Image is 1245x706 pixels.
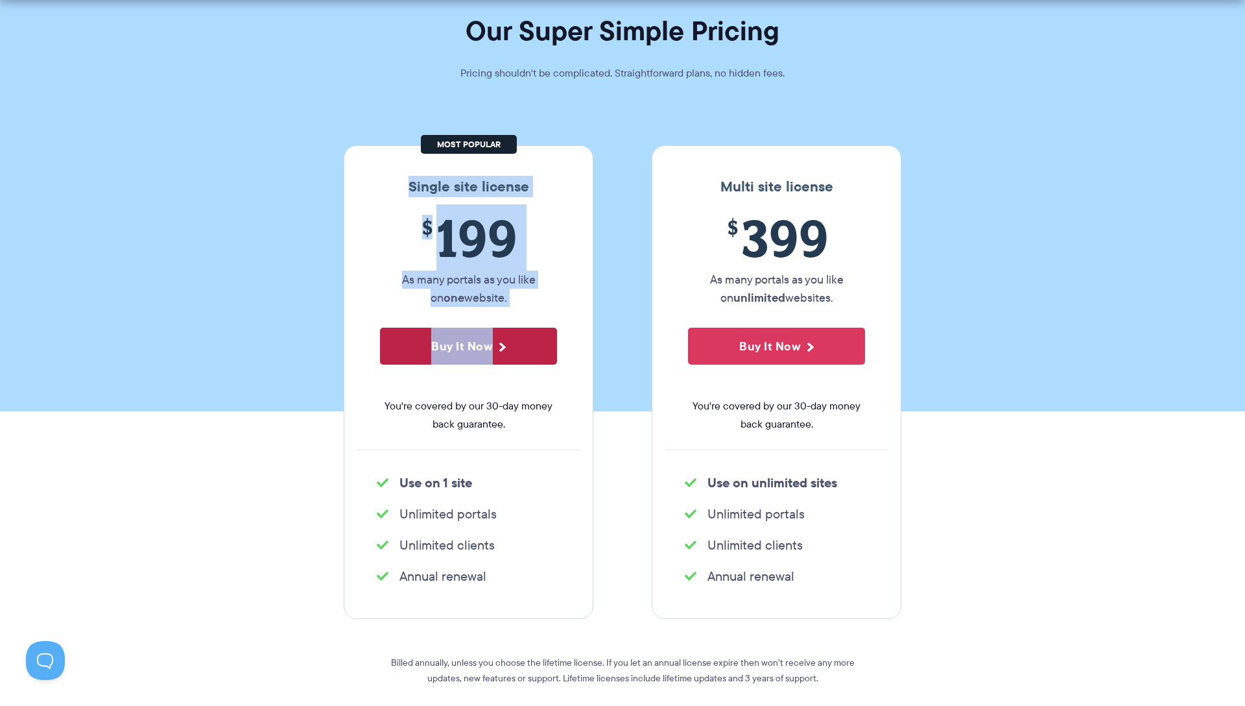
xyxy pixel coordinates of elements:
strong: Use on unlimited sites [707,473,837,493]
strong: unlimited [733,289,785,306]
li: Unlimited clients [685,536,868,554]
span: 399 [688,208,865,267]
button: Buy It Now [688,328,865,365]
h3: Multi site license [665,178,888,195]
p: As many portals as you like on websites. [688,271,865,307]
li: Annual renewal [685,567,868,585]
li: Annual renewal [377,567,560,585]
p: As many portals as you like on website. [380,271,557,307]
li: Unlimited portals [685,505,868,523]
h3: Single site license [357,178,580,195]
span: You're covered by our 30-day money back guarantee. [688,397,865,433]
strong: Use on 1 site [399,473,472,493]
p: Pricing shouldn't be complicated. Straightforward plans, no hidden fees. [428,64,817,82]
li: Unlimited clients [377,536,560,554]
span: 199 [380,208,557,267]
iframe: Toggle Customer Support [26,641,65,680]
button: Buy It Now [380,328,557,365]
li: Unlimited portals [377,505,560,523]
strong: one [444,289,464,306]
p: Billed annually, unless you choose the lifetime license. If you let an annual license expire then... [389,655,856,686]
span: You're covered by our 30-day money back guarantee. [380,397,557,433]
